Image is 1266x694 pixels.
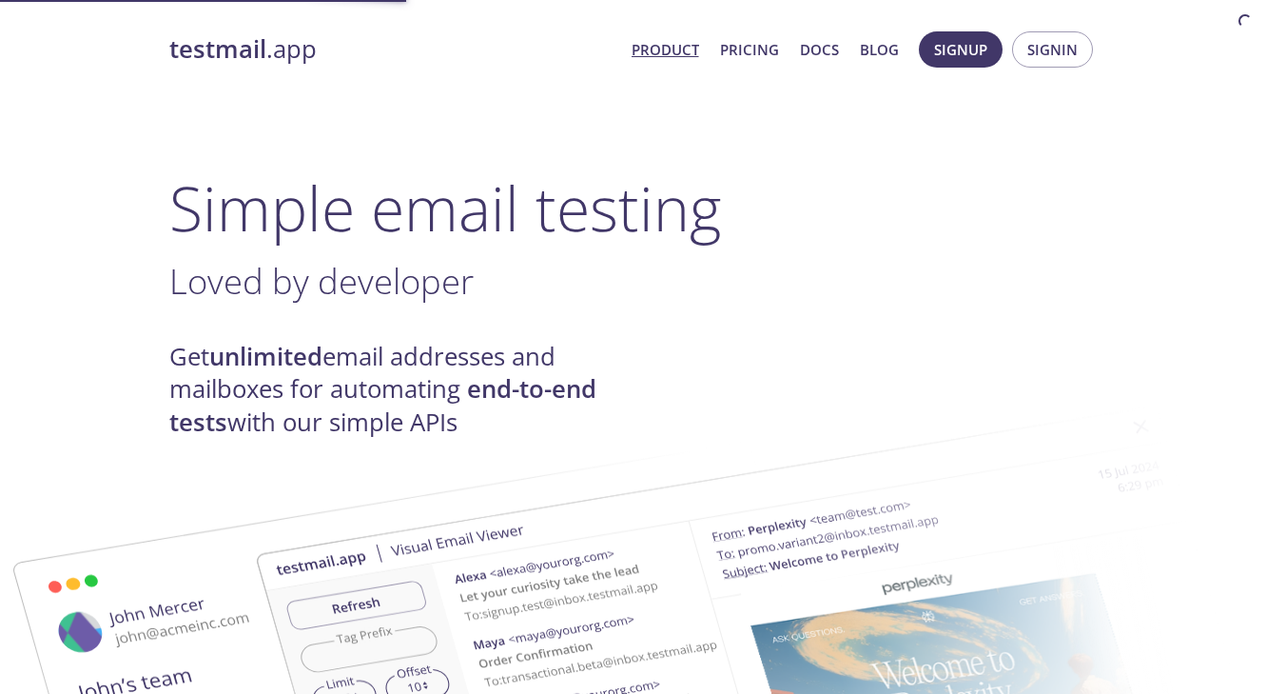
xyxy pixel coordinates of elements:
button: Signup [919,31,1003,68]
a: Product [632,37,699,62]
h4: Get email addresses and mailboxes for automating with our simple APIs [169,341,633,439]
button: Signin [1012,31,1093,68]
a: Pricing [720,37,779,62]
a: testmail.app [169,33,616,66]
a: Blog [860,37,899,62]
span: Signin [1027,37,1078,62]
h1: Simple email testing [169,171,1098,245]
strong: end-to-end tests [169,372,596,438]
a: Docs [800,37,839,62]
span: Loved by developer [169,257,474,305]
span: Signup [934,37,987,62]
strong: unlimited [209,340,322,373]
strong: testmail [169,32,266,66]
